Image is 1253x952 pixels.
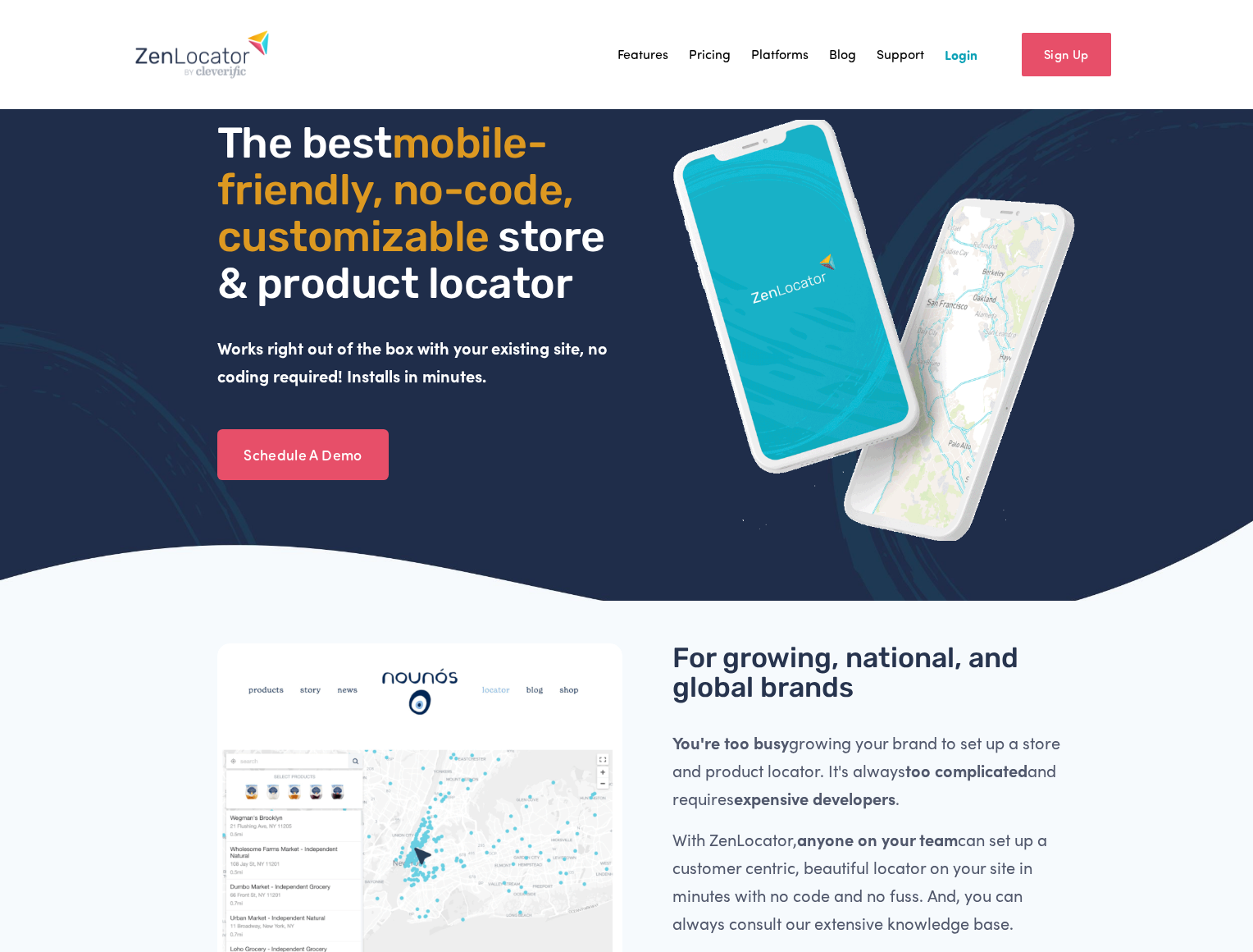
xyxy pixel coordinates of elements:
[134,30,270,79] img: Zenlocator
[217,117,583,262] span: mobile- friendly, no-code, customizable
[905,759,1027,781] strong: too complicated
[217,211,614,309] span: store & product locator
[829,42,856,66] a: Blog
[672,731,789,753] strong: You're too busy
[217,336,612,387] strong: Works right out of the box with your existing site, no coding required! Installs in minutes.
[877,42,924,66] a: Support
[672,731,1064,809] span: growing your brand to set up a store and product locator. It's always and requires .
[672,828,1051,934] span: With ZenLocator, can set up a customer centric, beautiful locator on your site in minutes with no...
[945,42,977,66] a: Login
[797,828,958,850] strong: anyone on your team
[217,117,392,168] span: The best
[751,42,809,66] a: Platforms
[672,641,1025,704] span: For growing, national, and global brands
[672,120,1078,541] img: ZenLocator phone mockup gif
[217,429,389,480] a: Schedule A Demo
[1022,33,1111,76] a: Sign Up
[617,42,668,66] a: Features
[689,42,731,66] a: Pricing
[734,787,895,809] strong: expensive developers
